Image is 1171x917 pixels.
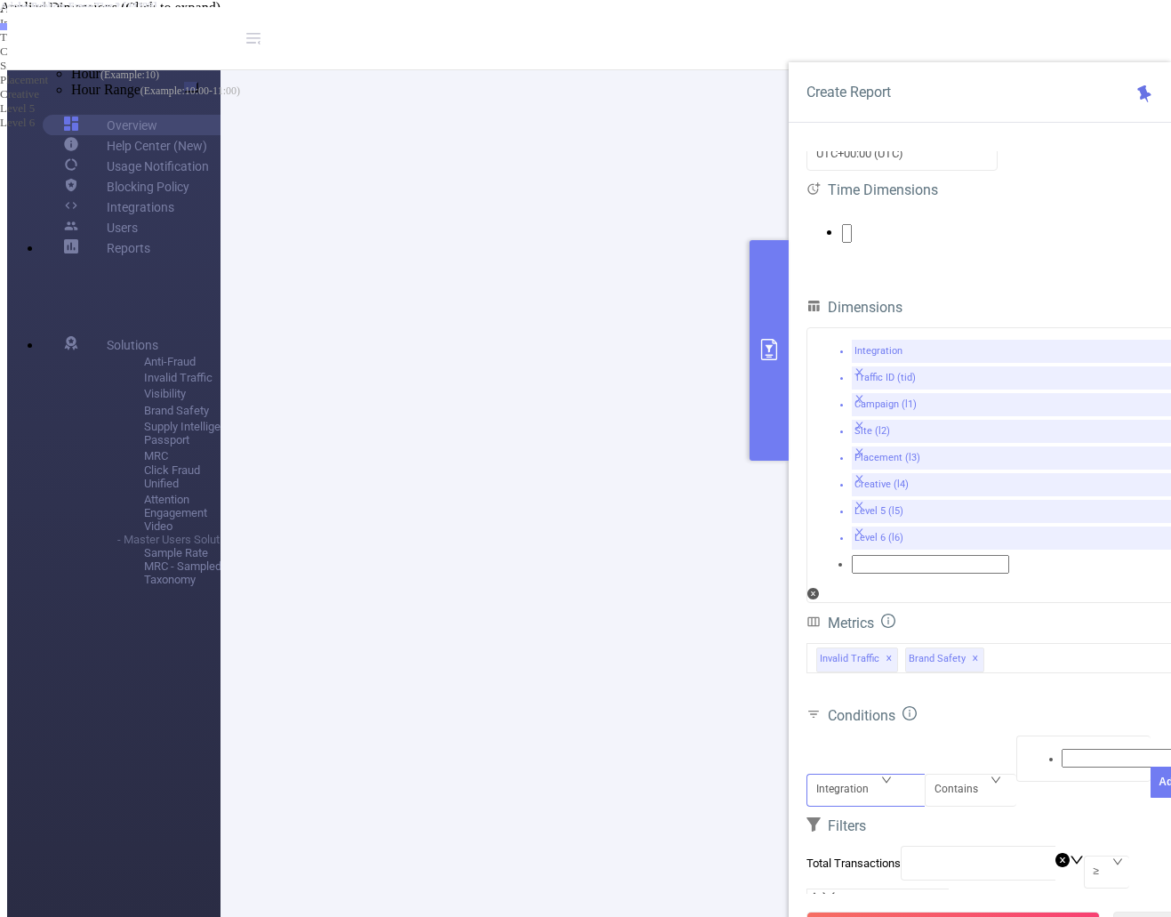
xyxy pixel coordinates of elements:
span: Anti-Fraud [144,355,286,368]
span: (Example: 10:00-11:00 ) [140,84,240,97]
span: Sample Rate [144,546,286,559]
span: (Example: 10 ) [100,68,159,81]
a: Integrations [64,197,174,217]
span: Engagement [144,506,286,519]
span: Usage Notification [107,159,209,173]
span: Solutions [107,338,158,352]
a: Blocking Policy [64,176,189,197]
span: Visibility [144,384,198,400]
span: Passport [144,433,286,446]
li: - Master Users Solutions - [52,533,260,546]
span: Users [107,221,138,235]
span: Hour [71,66,159,81]
span: Unified [144,477,286,490]
a: Usage Notification [64,156,209,176]
span: Taxonomy [144,573,286,586]
span: Attention [144,490,202,506]
a: Help Center (New) [64,135,207,156]
a: Users [64,217,138,237]
span: Video [144,519,286,533]
span: Reports [107,241,150,255]
span: MRC [144,446,180,463]
span: Blocking Policy [107,180,189,194]
span: Invalid Traffic [144,368,225,384]
span: Supply Intelligence [144,417,252,433]
a: Reports [107,239,150,256]
span: Help Center (New) [107,139,207,153]
span: Click Fraud [144,463,286,477]
span: Integrations [107,200,174,214]
span: Hour Range [71,82,240,97]
span: MRC - Sampled [144,559,286,573]
span: Brand Safety [144,401,221,417]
